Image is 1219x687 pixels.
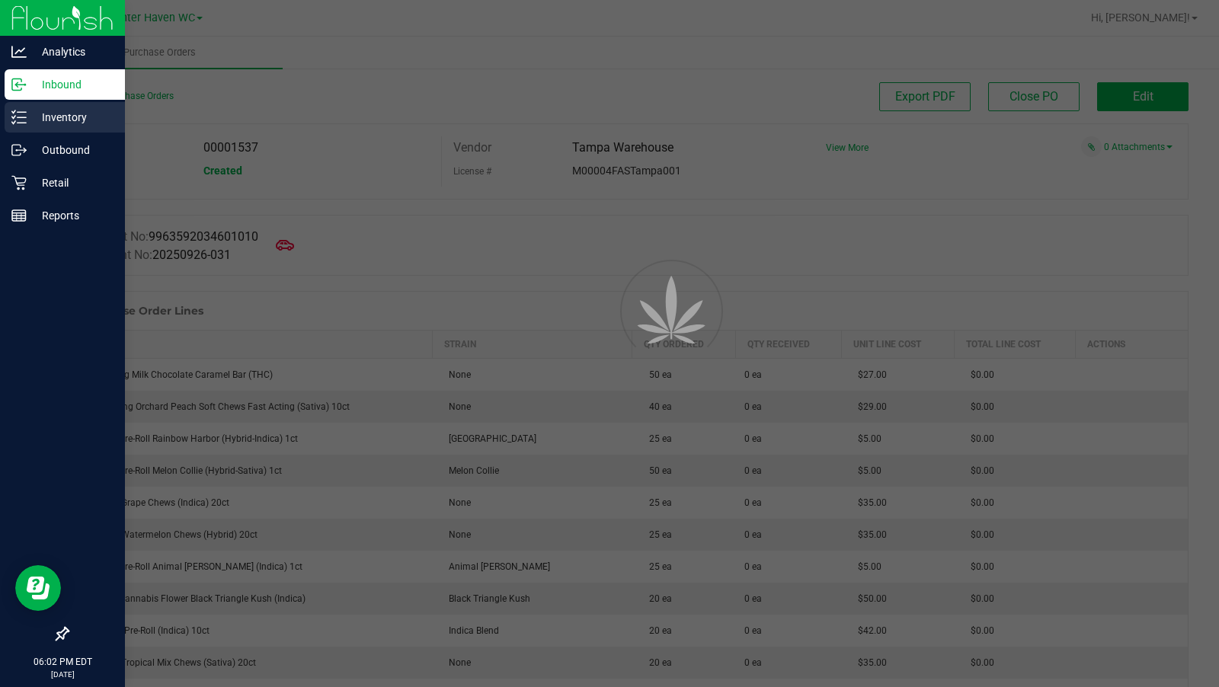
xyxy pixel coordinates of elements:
p: Reports [27,206,118,225]
p: [DATE] [7,669,118,680]
iframe: Resource center [15,565,61,611]
inline-svg: Analytics [11,44,27,59]
inline-svg: Outbound [11,142,27,158]
p: Analytics [27,43,118,61]
p: Outbound [27,141,118,159]
inline-svg: Inbound [11,77,27,92]
inline-svg: Reports [11,208,27,223]
p: Inbound [27,75,118,94]
p: Inventory [27,108,118,126]
p: 06:02 PM EDT [7,655,118,669]
inline-svg: Retail [11,175,27,190]
inline-svg: Inventory [11,110,27,125]
p: Retail [27,174,118,192]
